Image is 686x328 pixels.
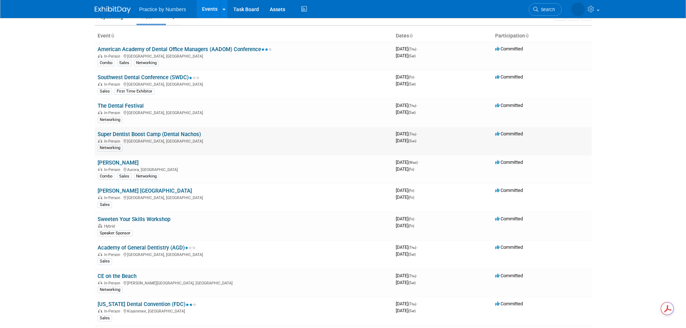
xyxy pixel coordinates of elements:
div: Sales [98,202,112,208]
div: [GEOGRAPHIC_DATA], [GEOGRAPHIC_DATA] [98,138,390,144]
div: Networking [98,287,122,293]
span: [DATE] [396,223,414,228]
span: - [419,159,420,165]
span: (Thu) [408,246,416,250]
span: (Sat) [408,54,416,58]
span: (Thu) [408,47,416,51]
span: [DATE] [396,74,416,80]
span: Committed [495,46,523,51]
span: - [415,216,416,221]
span: In-Person [104,196,122,200]
span: In-Person [104,281,122,286]
span: Search [538,7,555,12]
div: Aurora, [GEOGRAPHIC_DATA] [98,166,390,172]
span: [DATE] [396,188,416,193]
th: Participation [492,30,592,42]
span: (Fri) [408,196,414,199]
span: - [417,244,418,250]
span: [DATE] [396,308,416,313]
span: Committed [495,188,523,193]
span: Hybrid [104,224,117,229]
img: ExhibitDay [95,6,131,13]
img: In-Person Event [98,252,102,256]
div: [GEOGRAPHIC_DATA], [GEOGRAPHIC_DATA] [98,109,390,115]
span: Committed [495,74,523,80]
span: [DATE] [396,166,414,172]
span: In-Person [104,54,122,59]
span: [DATE] [396,244,418,250]
a: [US_STATE] Dental Convention (FDC) [98,301,196,307]
span: Committed [495,273,523,278]
span: Committed [495,131,523,136]
span: (Sat) [408,111,416,114]
div: [GEOGRAPHIC_DATA], [GEOGRAPHIC_DATA] [98,251,390,257]
div: Sales [98,315,112,322]
a: Super Dentist Boost Camp (Dental Nachos) [98,131,201,138]
div: Combo [98,60,115,66]
a: [PERSON_NAME] [GEOGRAPHIC_DATA] [98,188,192,194]
a: Academy of General Dentistry (AGD) [98,244,196,251]
div: Networking [134,173,159,180]
th: Event [95,30,393,42]
a: Sort by Event Name [111,33,114,39]
span: [DATE] [396,194,414,200]
img: In-Person Event [98,82,102,86]
a: Sort by Start Date [409,33,413,39]
div: Sales [98,88,112,95]
span: [DATE] [396,280,416,285]
a: [PERSON_NAME] [98,159,139,166]
span: - [417,273,418,278]
span: [DATE] [396,216,416,221]
img: In-Person Event [98,111,102,114]
img: In-Person Event [98,309,102,313]
span: [DATE] [396,53,416,58]
span: (Fri) [408,75,414,79]
img: In-Person Event [98,139,102,143]
span: (Fri) [408,224,414,228]
div: Sales [117,60,131,66]
span: - [417,301,418,306]
a: Search [529,3,562,16]
div: [GEOGRAPHIC_DATA], [GEOGRAPHIC_DATA] [98,81,390,87]
span: (Fri) [408,167,414,171]
div: [GEOGRAPHIC_DATA], [GEOGRAPHIC_DATA] [98,194,390,200]
span: In-Person [104,82,122,87]
span: (Sat) [408,252,416,256]
span: (Wed) [408,161,418,165]
a: Southwest Dental Conference (SWDC) [98,74,199,81]
div: Networking [134,60,159,66]
span: (Thu) [408,274,416,278]
div: First Time Exhibitor [115,88,154,95]
span: (Thu) [408,302,416,306]
div: Combo [98,173,115,180]
a: Sort by Participation Type [525,33,529,39]
span: [DATE] [396,251,416,257]
span: In-Person [104,111,122,115]
span: (Fri) [408,217,414,221]
span: In-Person [104,139,122,144]
img: Hybrid Event [98,224,102,228]
span: [DATE] [396,109,416,115]
a: CE on the Beach [98,273,136,279]
span: - [417,46,418,51]
span: [DATE] [396,103,418,108]
a: American Academy of Dental Office Managers (AADOM) Conference [98,46,272,53]
img: In-Person Event [98,281,102,284]
span: In-Person [104,167,122,172]
span: (Sat) [408,82,416,86]
span: - [415,188,416,193]
img: In-Person Event [98,54,102,58]
span: - [415,74,416,80]
a: The Dental Festival [98,103,144,109]
span: [DATE] [396,138,416,143]
img: In-Person Event [98,196,102,199]
span: [DATE] [396,46,418,51]
span: In-Person [104,309,122,314]
span: In-Person [104,252,122,257]
div: Sales [98,258,112,265]
div: [PERSON_NAME][GEOGRAPHIC_DATA], [GEOGRAPHIC_DATA] [98,280,390,286]
span: Committed [495,244,523,250]
img: Hannah Dallek [571,3,585,16]
span: - [417,131,418,136]
span: Committed [495,301,523,306]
